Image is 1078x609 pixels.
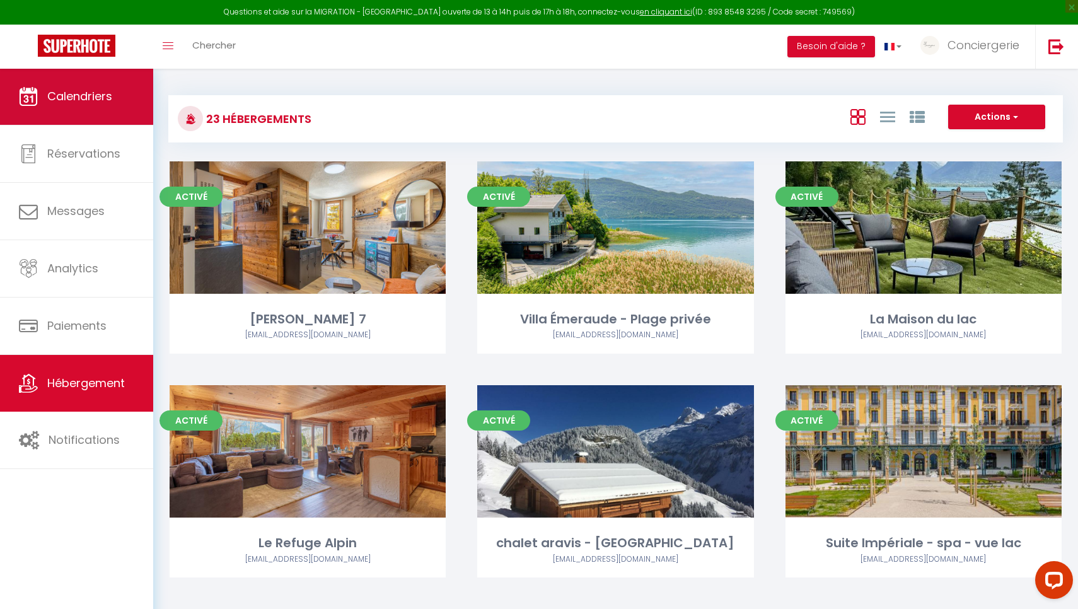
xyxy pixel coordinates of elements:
[170,310,446,329] div: [PERSON_NAME] 7
[47,203,105,219] span: Messages
[577,439,653,464] a: Editer
[850,106,866,127] a: Vue en Box
[47,375,125,391] span: Hébergement
[880,106,895,127] a: Vue en Liste
[910,106,925,127] a: Vue par Groupe
[640,6,692,17] a: en cliquant ici
[787,36,875,57] button: Besoin d'aide ?
[203,105,311,133] h3: 23 Hébergements
[47,260,98,276] span: Analytics
[920,36,939,55] img: ...
[577,215,653,240] a: Editer
[477,533,753,553] div: chalet aravis - [GEOGRAPHIC_DATA]
[159,187,223,207] span: Activé
[1025,556,1078,609] iframe: LiveChat chat widget
[159,410,223,431] span: Activé
[170,554,446,565] div: Airbnb
[886,439,961,464] a: Editer
[270,439,345,464] a: Editer
[785,554,1062,565] div: Airbnb
[911,25,1035,69] a: ... Conciergerie
[192,38,236,52] span: Chercher
[170,329,446,341] div: Airbnb
[467,187,530,207] span: Activé
[948,37,1019,53] span: Conciergerie
[948,105,1045,130] button: Actions
[1048,38,1064,54] img: logout
[886,215,961,240] a: Editer
[477,554,753,565] div: Airbnb
[775,187,838,207] span: Activé
[47,88,112,104] span: Calendriers
[183,25,245,69] a: Chercher
[47,146,120,161] span: Réservations
[47,318,107,333] span: Paiements
[38,35,115,57] img: Super Booking
[785,533,1062,553] div: Suite Impériale - spa - vue lac
[785,329,1062,341] div: Airbnb
[270,215,345,240] a: Editer
[49,432,120,448] span: Notifications
[467,410,530,431] span: Activé
[477,329,753,341] div: Airbnb
[477,310,753,329] div: Villa Émeraude - Plage privée
[775,410,838,431] span: Activé
[170,533,446,553] div: Le Refuge Alpin
[785,310,1062,329] div: La Maison du lac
